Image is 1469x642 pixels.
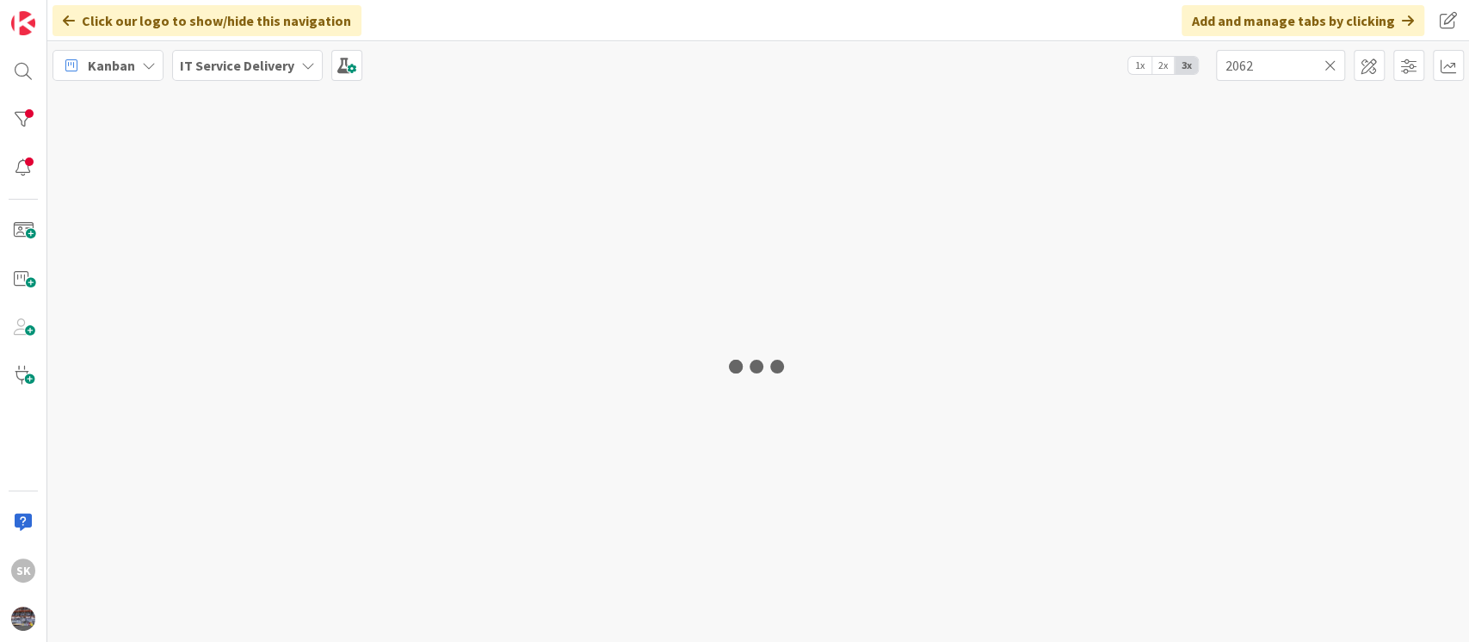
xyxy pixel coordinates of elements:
[1216,50,1345,81] input: Quick Filter...
[88,55,135,76] span: Kanban
[1182,5,1424,36] div: Add and manage tabs by clicking
[180,57,294,74] b: IT Service Delivery
[11,559,35,583] div: SK
[1128,57,1151,74] span: 1x
[1175,57,1198,74] span: 3x
[1151,57,1175,74] span: 2x
[11,607,35,631] img: avatar
[52,5,361,36] div: Click our logo to show/hide this navigation
[11,11,35,35] img: Visit kanbanzone.com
